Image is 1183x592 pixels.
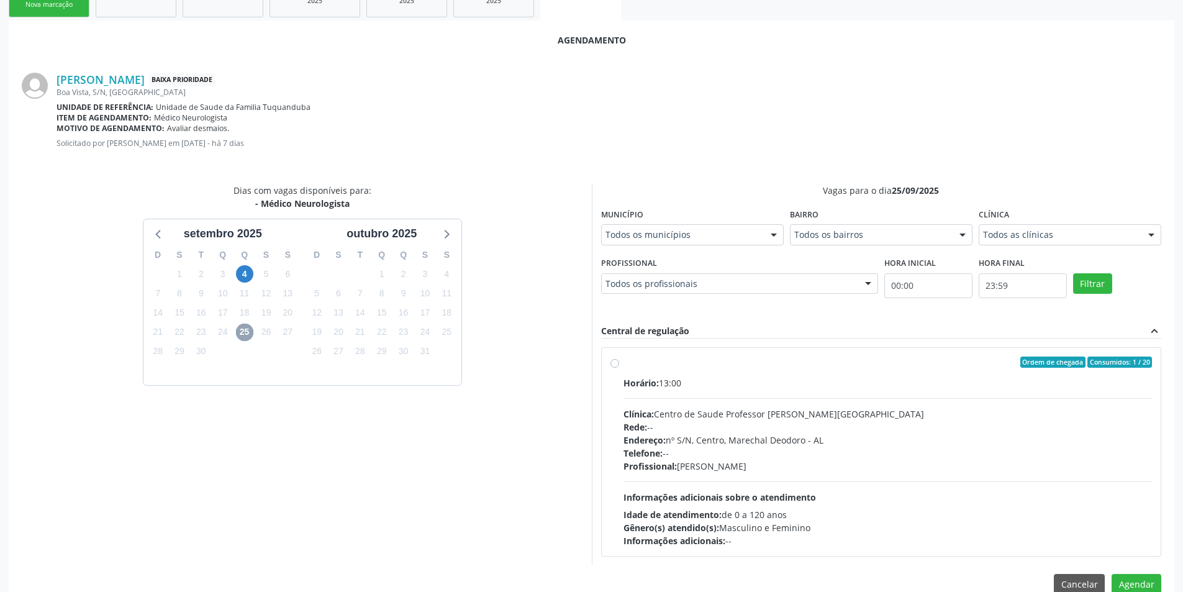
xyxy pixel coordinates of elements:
[623,447,1153,460] div: --
[193,265,210,283] span: terça-feira, 2 de setembro de 2025
[236,304,253,322] span: quinta-feira, 18 de setembro de 2025
[892,184,939,196] span: 25/09/2025
[438,265,455,283] span: sábado, 4 de outubro de 2025
[279,304,296,322] span: sábado, 20 de setembro de 2025
[979,273,1067,298] input: Selecione o horário
[193,304,210,322] span: terça-feira, 16 de setembro de 2025
[416,285,433,302] span: sexta-feira, 10 de outubro de 2025
[57,73,145,86] a: [PERSON_NAME]
[330,324,347,341] span: segunda-feira, 20 de outubro de 2025
[623,434,666,446] span: Endereço:
[308,343,325,360] span: domingo, 26 de outubro de 2025
[395,324,412,341] span: quinta-feira, 23 de outubro de 2025
[438,324,455,341] span: sábado, 25 de outubro de 2025
[233,184,371,210] div: Dias com vagas disponíveis para:
[149,324,166,341] span: domingo, 21 de setembro de 2025
[279,265,296,283] span: sábado, 6 de setembro de 2025
[257,324,274,341] span: sexta-feira, 26 de setembro de 2025
[790,206,818,225] label: Bairro
[233,197,371,210] div: - Médico Neurologista
[623,408,654,420] span: Clínica:
[884,273,972,298] input: Selecione o horário
[308,324,325,341] span: domingo, 19 de outubro de 2025
[171,343,188,360] span: segunda-feira, 29 de setembro de 2025
[149,285,166,302] span: domingo, 7 de setembro de 2025
[22,73,48,99] img: img
[605,229,758,241] span: Todos os municípios
[395,343,412,360] span: quinta-feira, 30 de outubro de 2025
[623,509,722,521] span: Idade de atendimento:
[236,265,253,283] span: quinta-feira, 4 de setembro de 2025
[171,265,188,283] span: segunda-feira, 1 de setembro de 2025
[57,123,165,134] b: Motivo de agendamento:
[167,123,229,134] span: Avaliar desmaios.
[171,304,188,322] span: segunda-feira, 15 de setembro de 2025
[279,324,296,341] span: sábado, 27 de setembro de 2025
[330,285,347,302] span: segunda-feira, 6 de outubro de 2025
[193,285,210,302] span: terça-feira, 9 de setembro de 2025
[257,265,274,283] span: sexta-feira, 5 de setembro de 2025
[147,245,169,265] div: D
[149,73,215,86] span: Baixa Prioridade
[416,324,433,341] span: sexta-feira, 24 de outubro de 2025
[371,245,392,265] div: Q
[236,324,253,341] span: quinta-feira, 25 de setembro de 2025
[623,447,663,459] span: Telefone:
[979,206,1009,225] label: Clínica
[193,343,210,360] span: terça-feira, 30 de setembro de 2025
[57,138,1161,148] p: Solicitado por [PERSON_NAME] em [DATE] - há 7 dias
[1020,357,1086,368] span: Ordem de chegada
[395,265,412,283] span: quinta-feira, 2 de outubro de 2025
[214,324,232,341] span: quarta-feira, 24 de setembro de 2025
[623,421,1153,434] div: --
[1148,324,1161,338] i: expand_less
[351,324,369,341] span: terça-feira, 21 de outubro de 2025
[57,87,1161,98] div: Boa Vista, S/N, [GEOGRAPHIC_DATA]
[179,225,267,242] div: setembro 2025
[373,343,391,360] span: quarta-feira, 29 de outubro de 2025
[392,245,414,265] div: Q
[171,285,188,302] span: segunda-feira, 8 de setembro de 2025
[623,377,659,389] span: Horário:
[351,285,369,302] span: terça-feira, 7 de outubro de 2025
[601,206,643,225] label: Município
[214,304,232,322] span: quarta-feira, 17 de setembro de 2025
[623,491,816,503] span: Informações adicionais sobre o atendimento
[57,102,153,112] b: Unidade de referência:
[416,265,433,283] span: sexta-feira, 3 de outubro de 2025
[414,245,436,265] div: S
[436,245,458,265] div: S
[257,285,274,302] span: sexta-feira, 12 de setembro de 2025
[308,304,325,322] span: domingo, 12 de outubro de 2025
[623,421,647,433] span: Rede:
[623,535,725,547] span: Informações adicionais:
[328,245,350,265] div: S
[193,324,210,341] span: terça-feira, 23 de setembro de 2025
[214,285,232,302] span: quarta-feira, 10 de setembro de 2025
[438,304,455,322] span: sábado, 18 de outubro de 2025
[605,278,853,290] span: Todos os profissionais
[351,343,369,360] span: terça-feira, 28 de outubro de 2025
[1087,357,1152,368] span: Consumidos: 1 / 20
[601,324,689,338] div: Central de regulação
[395,285,412,302] span: quinta-feira, 9 de outubro de 2025
[794,229,947,241] span: Todos os bairros
[601,254,657,273] label: Profissional
[190,245,212,265] div: T
[169,245,191,265] div: S
[342,225,422,242] div: outubro 2025
[623,521,1153,534] div: Masculino e Feminino
[373,324,391,341] span: quarta-feira, 22 de outubro de 2025
[212,245,233,265] div: Q
[330,304,347,322] span: segunda-feira, 13 de outubro de 2025
[623,534,1153,547] div: --
[416,304,433,322] span: sexta-feira, 17 de outubro de 2025
[438,285,455,302] span: sábado, 11 de outubro de 2025
[979,254,1025,273] label: Hora final
[154,112,227,123] span: Médico Neurologista
[623,522,719,534] span: Gênero(s) atendido(s):
[1073,273,1112,294] button: Filtrar
[349,245,371,265] div: T
[171,324,188,341] span: segunda-feira, 22 de setembro de 2025
[257,304,274,322] span: sexta-feira, 19 de setembro de 2025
